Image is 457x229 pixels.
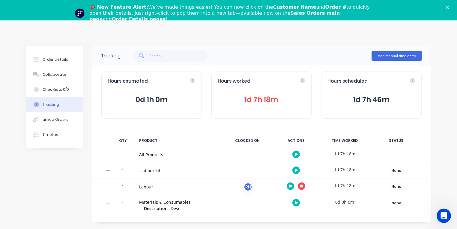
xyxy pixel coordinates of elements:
div: .Labour kit [139,167,218,174]
button: Collaborate [26,67,83,82]
b: Customer Name [273,4,316,10]
button: Checklists 0/0 [26,82,83,97]
input: Search... [149,50,208,62]
span: Hours estimated [108,78,148,85]
div: CLOCKED ON [225,134,270,147]
b: Order # [325,4,347,10]
div: Tracking [43,102,59,107]
button: Tracking [26,97,83,112]
div: 1d 7h 18m [322,147,367,160]
div: 1d 7h 18m [322,163,367,176]
span: 1d 7h 46m [327,94,415,105]
div: 0d 0h 0m [322,195,367,209]
div: Timeline [43,132,58,137]
span: 0d 1h 0m [108,94,196,105]
div: ACTIONS [273,134,318,147]
div: Checklists 0/0 [43,87,69,92]
div: RH [243,182,252,191]
div: 1 [114,164,132,179]
button: Timeline [26,127,83,142]
b: Order Details pages [112,16,166,22]
div: Labour [139,184,218,190]
button: None [374,166,418,175]
button: None [374,199,418,207]
img: Profile image for Team [75,8,85,18]
span: Hours scheduled [327,78,368,85]
span: 1d 7h 18m [218,94,306,105]
button: Linked Orders [26,112,83,127]
div: 1 [114,196,132,216]
button: Add manual time entry [372,51,422,61]
div: QTY [114,134,132,147]
div: Linked Orders [43,117,68,122]
div: None [375,183,418,191]
div: Order details [43,57,68,62]
div: Materials & Consumables [139,199,218,205]
b: 📣 New Feature Alert: [89,4,148,10]
b: Sales Orders main page [89,10,340,22]
div: TIME WORKED [322,134,367,147]
span: Desc [171,206,180,211]
div: PRODUCT [136,134,221,147]
span: Description [144,205,168,212]
div: Tracking [101,52,121,60]
div: 1 [114,180,132,195]
iframe: Intercom live chat [437,209,451,223]
div: None [375,167,418,175]
div: Collaborate [43,72,66,77]
button: Order details [26,52,83,67]
div: 1d 7h 18m [322,179,367,192]
div: All Products [139,151,218,158]
span: Hours worked [218,78,250,85]
div: STATUS [371,134,422,147]
div: We’ve made things easier! You can now click on the and to quickly open their details. Just right-... [89,4,372,22]
div: Close [446,5,452,9]
button: None [374,182,418,191]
